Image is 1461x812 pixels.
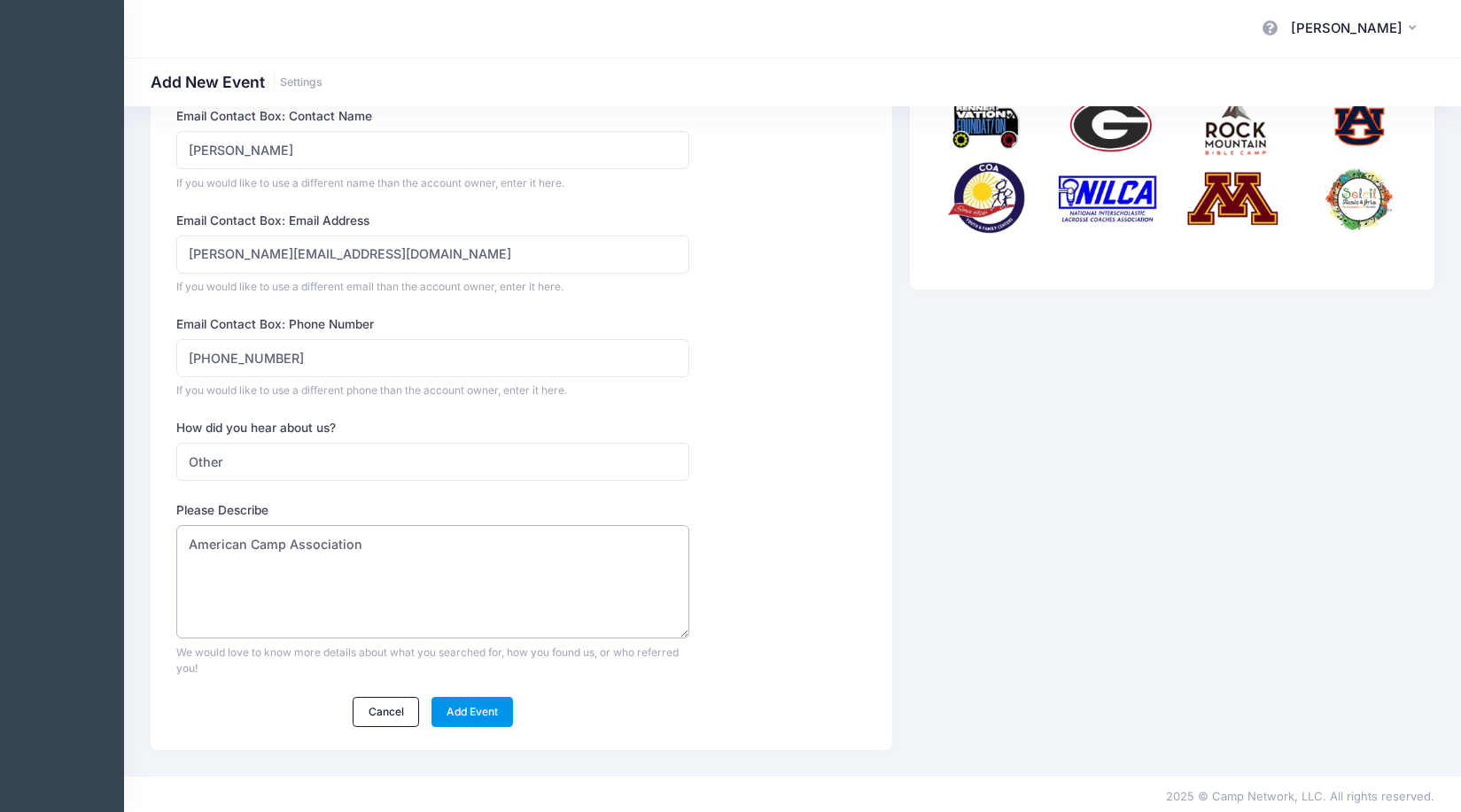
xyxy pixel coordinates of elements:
label: Please Describe [176,501,268,519]
a: Settings [280,76,323,89]
div: If you would like to use a different email than the account owner, enter it here. [176,279,689,295]
span: [PERSON_NAME] [1291,19,1403,38]
span: 2025 © Camp Network, LLC. All rights reserved. [1166,789,1434,803]
div: If you would like to use a different name than the account owner, enter it here. [176,175,689,191]
label: Email Contact Box: Phone Number [176,315,374,333]
input: (XXX) XXX-XXXX [176,339,689,377]
a: Cancel [353,697,419,727]
a: Add Event [431,697,514,727]
div: We would love to know more details about what you searched for, how you found us, or who referred... [176,645,689,677]
div: If you would like to use a different phone than the account owner, enter it here. [176,383,689,398]
label: Email Contact Box: Email Address [176,212,369,229]
button: [PERSON_NAME] [1279,9,1434,50]
label: Email Contact Box: Contact Name [176,107,372,125]
label: How did you hear about us? [176,419,336,437]
h1: Add New Event [151,73,323,91]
